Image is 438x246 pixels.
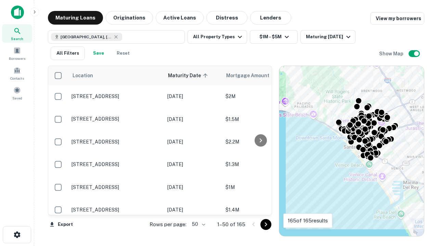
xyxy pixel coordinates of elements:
span: Search [11,36,23,41]
p: [DATE] [167,138,219,146]
button: Distress [206,11,247,25]
p: [DATE] [167,93,219,100]
p: $2M [226,93,294,100]
button: [GEOGRAPHIC_DATA], [GEOGRAPHIC_DATA], [GEOGRAPHIC_DATA] [48,30,185,44]
p: $1M [226,183,294,191]
p: [DATE] [167,161,219,168]
p: $1.5M [226,115,294,123]
p: [DATE] [167,206,219,214]
a: Search [2,24,32,43]
span: Contacts [10,76,24,81]
p: [STREET_ADDRESS] [72,116,160,122]
div: Maturing [DATE] [306,33,352,41]
a: Contacts [2,64,32,82]
button: All Filters [51,46,85,60]
p: $1.4M [226,206,294,214]
img: capitalize-icon.png [11,5,24,19]
span: [GEOGRAPHIC_DATA], [GEOGRAPHIC_DATA], [GEOGRAPHIC_DATA] [61,34,112,40]
button: $1M - $5M [250,30,298,44]
p: [STREET_ADDRESS] [72,207,160,213]
p: [STREET_ADDRESS] [72,93,160,99]
button: Reset [112,46,134,60]
div: 50 [189,219,206,229]
p: [STREET_ADDRESS] [72,184,160,190]
th: Mortgage Amount [222,66,297,85]
span: Mortgage Amount [226,71,278,80]
button: Maturing Loans [48,11,103,25]
span: Saved [12,95,22,101]
p: [STREET_ADDRESS] [72,139,160,145]
th: Location [68,66,164,85]
button: Lenders [250,11,291,25]
p: 1–50 of 165 [217,220,245,229]
h6: Show Map [379,50,404,57]
a: Borrowers [2,44,32,63]
iframe: Chat Widget [404,191,438,224]
a: Saved [2,84,32,102]
p: [DATE] [167,115,219,123]
span: Location [72,71,93,80]
th: Maturity Date [164,66,222,85]
button: All Property Types [188,30,247,44]
button: Export [48,219,75,230]
button: Originations [106,11,153,25]
a: View my borrowers [370,12,424,25]
p: $2.2M [226,138,294,146]
button: Active Loans [156,11,204,25]
p: Rows per page: [150,220,186,229]
span: Borrowers [9,56,25,61]
span: Maturity Date [168,71,210,80]
button: Save your search to get updates of matches that match your search criteria. [88,46,109,60]
p: $1.3M [226,161,294,168]
div: 0 0 [279,66,424,236]
p: 165 of 165 results [288,217,328,225]
p: [STREET_ADDRESS] [72,161,160,167]
p: [DATE] [167,183,219,191]
button: Maturing [DATE] [300,30,356,44]
button: Go to next page [260,219,271,230]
